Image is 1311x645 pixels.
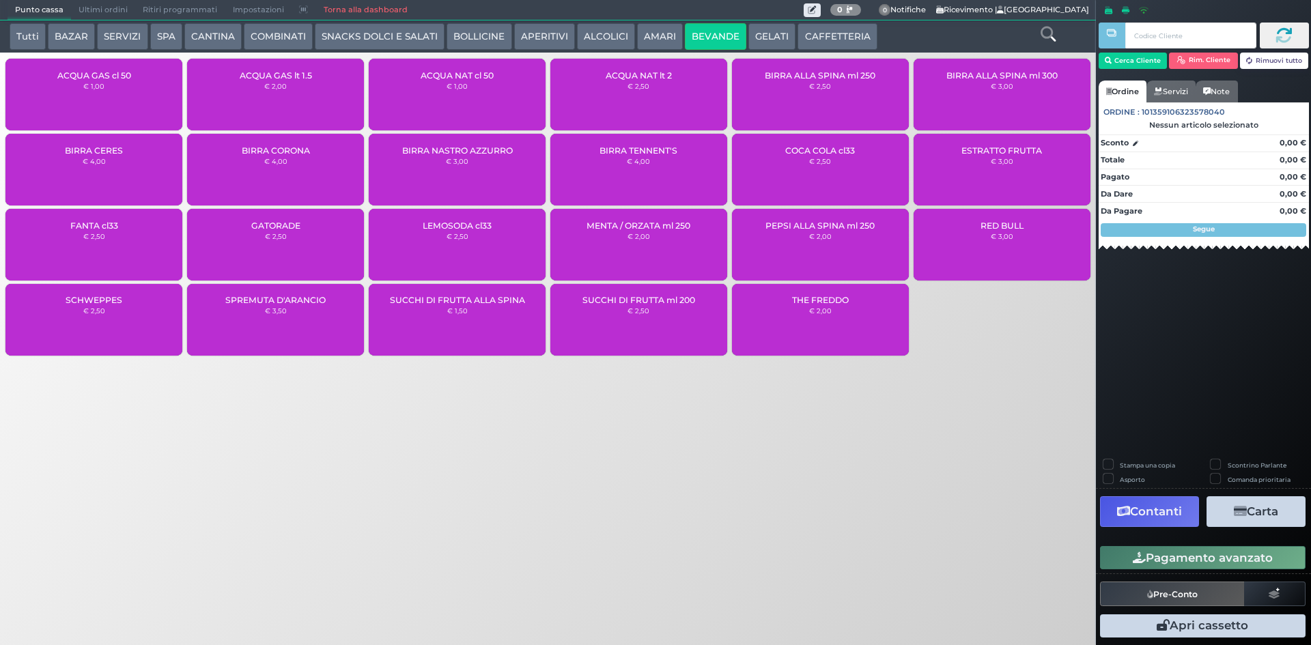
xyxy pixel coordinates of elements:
[627,157,650,165] small: € 4,00
[97,23,147,51] button: SERVIZI
[1101,137,1129,149] strong: Sconto
[1280,138,1306,147] strong: 0,00 €
[1100,496,1199,527] button: Contanti
[447,82,468,90] small: € 1,00
[1240,53,1309,69] button: Rimuovi tutto
[809,232,832,240] small: € 2,00
[83,306,105,315] small: € 2,50
[1100,582,1245,606] button: Pre-Conto
[225,1,292,20] span: Impostazioni
[242,145,310,156] span: BIRRA CORONA
[1280,189,1306,199] strong: 0,00 €
[785,145,855,156] span: COCA COLA cl33
[423,220,492,231] span: LEMOSODA cl33
[447,23,511,51] button: BOLLICINE
[1099,81,1146,102] a: Ordine
[1280,155,1306,164] strong: 0,00 €
[150,23,182,51] button: SPA
[748,23,795,51] button: GELATI
[402,145,513,156] span: BIRRA NASTRO AZZURRO
[991,157,1013,165] small: € 3,00
[1099,53,1168,69] button: Cerca Cliente
[606,70,672,81] span: ACQUA NAT lt 2
[225,295,326,305] span: SPREMUTA D'ARANCIO
[65,145,123,156] span: BIRRA CERES
[765,220,875,231] span: PEPSI ALLA SPINA ml 250
[1103,106,1140,118] span: Ordine :
[447,232,468,240] small: € 2,50
[1100,546,1306,569] button: Pagamento avanzato
[628,82,649,90] small: € 2,50
[837,5,843,14] b: 0
[1228,475,1291,484] label: Comanda prioritaria
[798,23,877,51] button: CAFFETTERIA
[1100,614,1306,637] button: Apri cassetto
[48,23,95,51] button: BAZAR
[1196,81,1237,102] a: Note
[57,70,131,81] span: ACQUA GAS cl 50
[1120,475,1145,484] label: Asporto
[685,23,746,51] button: BEVANDE
[244,23,313,51] button: COMBINATI
[600,145,677,156] span: BIRRA TENNENT'S
[1207,496,1306,527] button: Carta
[10,23,46,51] button: Tutti
[514,23,575,51] button: APERITIVI
[991,82,1013,90] small: € 3,00
[582,295,695,305] span: SUCCHI DI FRUTTA ml 200
[792,295,849,305] span: THE FREDDO
[1099,120,1309,130] div: Nessun articolo selezionato
[390,295,525,305] span: SUCCHI DI FRUTTA ALLA SPINA
[71,1,135,20] span: Ultimi ordini
[264,82,287,90] small: € 2,00
[1193,225,1215,233] strong: Segue
[265,232,287,240] small: € 2,50
[1146,81,1196,102] a: Servizi
[83,157,106,165] small: € 4,00
[809,82,831,90] small: € 2,50
[66,295,122,305] span: SCHWEPPES
[879,4,891,16] span: 0
[1101,155,1125,164] strong: Totale
[1228,461,1286,470] label: Scontrino Parlante
[264,157,287,165] small: € 4,00
[1280,172,1306,182] strong: 0,00 €
[1280,206,1306,216] strong: 0,00 €
[83,82,104,90] small: € 1,00
[765,70,875,81] span: BIRRA ALLA SPINA ml 250
[1142,106,1225,118] span: 101359106323578040
[265,306,287,315] small: € 3,50
[421,70,494,81] span: ACQUA NAT cl 50
[240,70,312,81] span: ACQUA GAS lt 1.5
[1101,172,1129,182] strong: Pagato
[315,23,445,51] button: SNACKS DOLCI E SALATI
[1120,461,1175,470] label: Stampa una copia
[991,232,1013,240] small: € 3,00
[1169,53,1238,69] button: Rim. Cliente
[1125,23,1256,48] input: Codice Cliente
[447,306,468,315] small: € 1,50
[628,306,649,315] small: € 2,50
[981,220,1024,231] span: RED BULL
[577,23,635,51] button: ALCOLICI
[946,70,1058,81] span: BIRRA ALLA SPINA ml 300
[1101,189,1133,199] strong: Da Dare
[135,1,225,20] span: Ritiri programmati
[83,232,105,240] small: € 2,50
[961,145,1042,156] span: ESTRATTO FRUTTA
[251,220,300,231] span: GATORADE
[70,220,118,231] span: FANTA cl33
[628,232,650,240] small: € 2,00
[809,157,831,165] small: € 2,50
[1101,206,1142,216] strong: Da Pagare
[446,157,468,165] small: € 3,00
[184,23,242,51] button: CANTINA
[637,23,683,51] button: AMARI
[587,220,690,231] span: MENTA / ORZATA ml 250
[809,306,832,315] small: € 2,00
[315,1,414,20] a: Torna alla dashboard
[8,1,71,20] span: Punto cassa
